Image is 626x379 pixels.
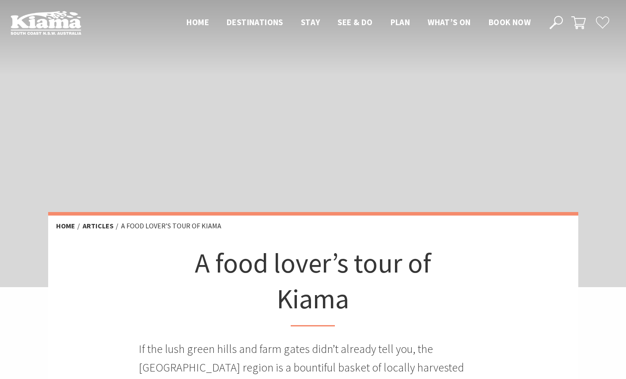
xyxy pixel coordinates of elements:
span: Plan [391,17,410,27]
span: Destinations [227,17,283,27]
nav: Main Menu [178,15,539,30]
li: A food lover’s tour of Kiama [121,220,221,232]
span: Stay [301,17,320,27]
h1: A food lover’s tour of Kiama [182,245,444,326]
span: See & Do [338,17,372,27]
span: Book now [489,17,531,27]
span: Home [186,17,209,27]
img: Kiama Logo [11,11,81,35]
span: What’s On [428,17,471,27]
a: Articles [83,221,114,231]
a: Home [56,221,75,231]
